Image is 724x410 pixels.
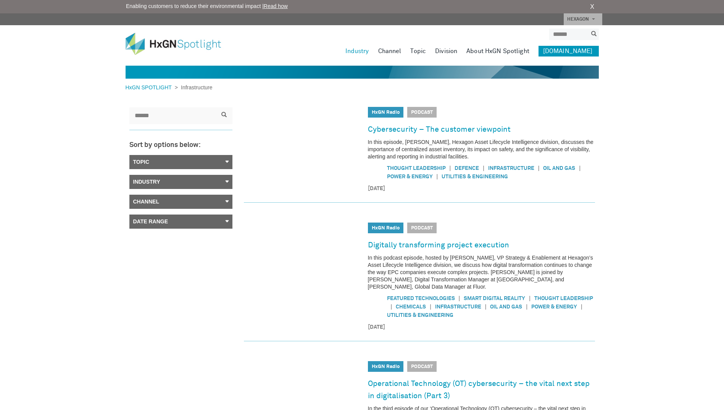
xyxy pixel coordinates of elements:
[590,2,594,11] a: X
[539,46,599,56] a: [DOMAIN_NAME]
[446,164,455,172] span: |
[435,304,481,310] a: Infrastructure
[368,185,595,193] time: [DATE]
[410,46,426,56] a: Topic
[387,303,396,311] span: |
[407,361,437,372] span: Podcast
[126,84,213,92] div: >
[387,296,455,301] a: Featured Technologies
[126,84,175,90] a: HxGN SPOTLIGHT
[435,46,457,56] a: Division
[396,304,426,310] a: Chemicals
[479,164,488,172] span: |
[534,296,593,301] a: Thought Leadership
[466,46,529,56] a: About HxGN Spotlight
[368,378,595,402] a: Operational Technology (OT) cybersecurity – the vital next step in digitalisation (Part 3)
[534,164,543,172] span: |
[426,303,435,311] span: |
[455,294,464,302] span: |
[129,175,232,189] a: Industry
[490,304,522,310] a: Oil and gas
[407,223,437,233] span: Podcast
[387,166,446,171] a: Thought Leadership
[488,166,534,171] a: Infrastructure
[264,3,288,9] a: Read how
[387,174,433,179] a: Power & Energy
[575,164,584,172] span: |
[129,142,232,149] h3: Sort by options below:
[129,195,232,209] a: Channel
[464,296,525,301] a: Smart Digital Reality
[372,226,400,231] a: HxGN Radio
[368,139,595,160] p: In this episode, [PERSON_NAME], Hexagon Asset Lifecycle Intelligence division, discusses the impo...
[345,46,369,56] a: Industry
[455,166,479,171] a: Defence
[368,254,595,291] p: In this podcast episode, hosted by [PERSON_NAME], VP Strategy & Enablement at Hexagon’s Asset Lif...
[372,364,400,369] a: HxGN Radio
[178,84,212,90] span: Infrastructure
[531,304,577,310] a: Power & Energy
[525,294,534,302] span: |
[543,166,575,171] a: Oil and gas
[129,215,232,229] a: Date Range
[407,107,437,118] span: Podcast
[378,46,402,56] a: Channel
[368,323,595,331] time: [DATE]
[387,313,453,318] a: Utilities & Engineering
[522,303,531,311] span: |
[442,174,508,179] a: Utilities & Engineering
[577,303,586,311] span: |
[129,155,232,169] a: Topic
[433,173,442,181] span: |
[481,303,490,311] span: |
[372,110,400,115] a: HxGN Radio
[368,123,511,136] a: Cybersecurity – The customer viewpoint
[126,2,288,10] span: Enabling customers to reduce their environmental impact |
[564,13,602,25] a: HEXAGON
[368,239,509,251] a: Digitally transforming project execution
[126,33,232,55] img: HxGN Spotlight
